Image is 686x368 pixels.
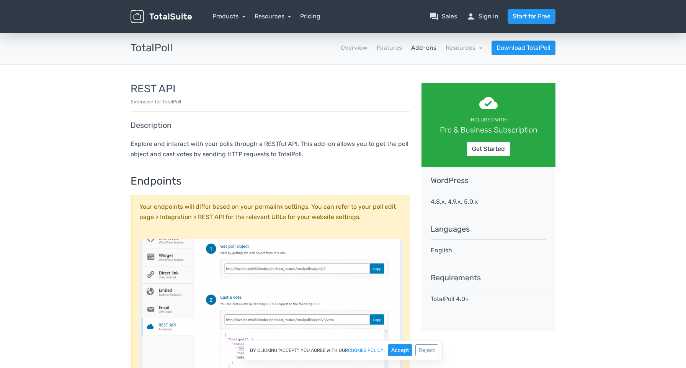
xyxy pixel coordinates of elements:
h5: Description [131,121,410,129]
h5: languages [431,225,546,233]
a: Products [212,13,245,20]
button: Accept [388,344,412,356]
span: person [466,12,475,21]
p: Explore and interact with your polls through a RESTful API. This add-on allows you to get the pol... [131,139,410,159]
h3: Endpoints [131,175,410,187]
a: cookies policy [348,348,384,353]
span: question_answer [430,12,439,21]
a: Add-ons [411,43,436,52]
a: Download TotalPoll [492,41,555,55]
p: English [431,246,546,255]
small: Included with: [469,117,508,123]
span: cloud_done [479,94,498,112]
a: Get Started [467,142,510,156]
a: Resources [255,13,291,20]
p: Extension for TotalPoll [131,98,410,105]
a: Resources [446,44,482,51]
h3: TotalPoll [131,42,173,54]
a: question_answerSales [430,12,457,21]
button: Reject [415,344,438,356]
a: Pricing [300,12,320,21]
img: TotalSuite for WordPress [131,10,192,23]
h3: REST API [131,83,410,95]
a: Start for Free [508,9,555,24]
h5: WordPress [431,176,546,185]
a: Features [377,43,402,52]
h5: Requirements [431,273,546,282]
div: By clicking "Accept", you agree with our . [244,340,443,360]
div: Pro & Business Subscription [432,124,545,136]
a: Overview [341,43,367,52]
p: TotalPoll 4.0+ [431,294,546,304]
a: personSign in [466,12,498,21]
p: 4.8.x, 4.9.x, 5.0.x [431,197,546,206]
